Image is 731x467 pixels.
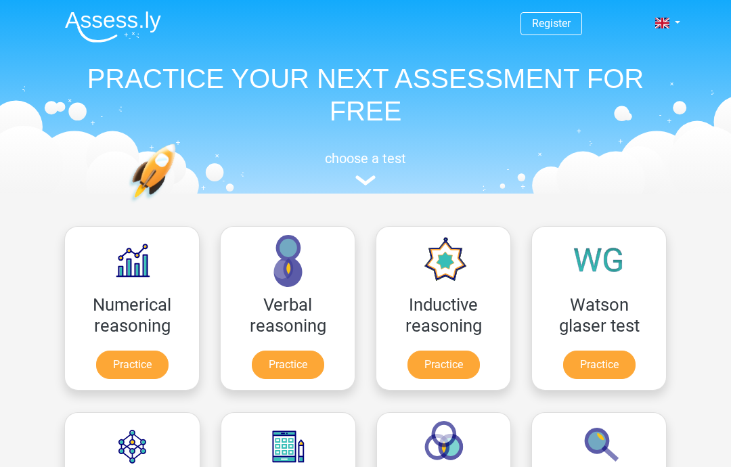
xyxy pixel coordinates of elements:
[563,351,636,379] a: Practice
[54,150,677,166] h5: choose a test
[54,150,677,186] a: choose a test
[96,351,169,379] a: Practice
[532,17,571,30] a: Register
[252,351,324,379] a: Practice
[54,62,677,127] h1: PRACTICE YOUR NEXT ASSESSMENT FOR FREE
[355,175,376,185] img: assessment
[407,351,480,379] a: Practice
[65,11,161,43] img: Assessly
[129,143,228,266] img: practice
